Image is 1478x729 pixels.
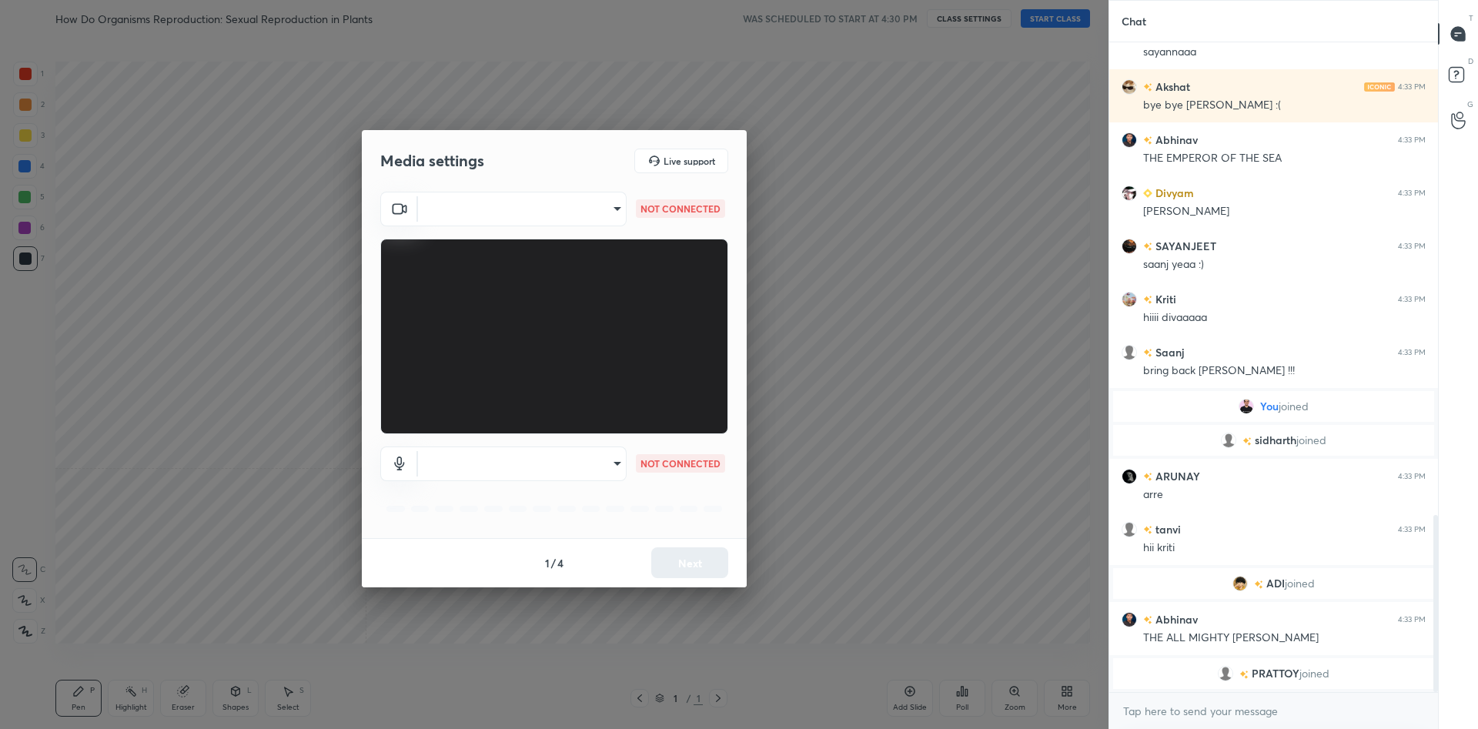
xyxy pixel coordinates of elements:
img: default.png [1221,433,1236,448]
span: You [1260,400,1279,413]
span: joined [1285,577,1315,590]
div: 4:33 PM [1398,472,1426,481]
img: 599055bc1cb541b99b1a70a2069e4074.jpg [1122,239,1137,254]
div: ​ [418,446,627,481]
div: hiiii divaaaaa [1143,310,1426,326]
img: no-rating-badge.077c3623.svg [1143,473,1152,481]
img: cbe43a4beecc466bb6eb95ab0da6df8b.jpg [1122,292,1137,307]
img: no-rating-badge.077c3623.svg [1143,136,1152,145]
h6: Divyam [1152,185,1194,201]
img: no-rating-badge.077c3623.svg [1143,83,1152,92]
img: default.png [1122,522,1137,537]
div: arre [1143,487,1426,503]
span: PRATTOY [1252,667,1299,680]
h6: tanvi [1152,521,1181,537]
span: sidharth [1255,434,1296,446]
p: T [1469,12,1473,24]
div: [PERSON_NAME] [1143,204,1426,219]
img: no-rating-badge.077c3623.svg [1143,616,1152,624]
span: joined [1299,667,1329,680]
p: NOT CONNECTED [640,456,721,470]
span: joined [1296,434,1326,446]
h6: SAYANJEET [1152,238,1216,254]
div: sayannaaa [1143,45,1426,60]
div: 4:33 PM [1398,348,1426,357]
img: no-rating-badge.077c3623.svg [1143,349,1152,357]
h5: Live support [664,156,715,166]
img: iconic-light.a09c19a4.png [1364,82,1395,92]
div: 4:33 PM [1398,242,1426,251]
div: THE ALL MIGHTY [PERSON_NAME] [1143,630,1426,646]
span: ADI [1266,577,1285,590]
img: a2358f68e26044338e95187e8e2d099f.jpg [1122,186,1137,201]
img: no-rating-badge.077c3623.svg [1239,670,1249,679]
div: 4:33 PM [1398,295,1426,304]
div: bye bye [PERSON_NAME] :( [1143,98,1426,113]
img: no-rating-badge.077c3623.svg [1143,296,1152,304]
h6: Akshat [1152,79,1190,95]
img: f6a15a2ea49442a8bb89e5752c1acb3c.jpg [1232,576,1248,591]
h4: / [551,555,556,571]
img: no-rating-badge.077c3623.svg [1254,580,1263,589]
img: Learner_Badge_beginner_1_8b307cf2a0.svg [1143,189,1152,198]
div: saanj yeaa :) [1143,257,1426,273]
h6: Kriti [1152,291,1176,307]
img: 0c8c6a2ef3f34393ae54166f232a1200.jpg [1122,469,1137,484]
img: default.png [1218,666,1233,681]
p: D [1468,55,1473,67]
img: 3f984c270fec4109a57ddb5a4f02100d.jpg [1239,399,1254,414]
span: joined [1279,400,1309,413]
h4: 1 [545,555,550,571]
h4: 4 [557,555,563,571]
div: 4:33 PM [1398,135,1426,145]
h6: Abhinav [1152,132,1198,148]
h2: Media settings [380,151,484,171]
img: no-rating-badge.077c3623.svg [1143,526,1152,534]
h6: Saanj [1152,344,1184,360]
div: THE EMPEROR OF THE SEA [1143,151,1426,166]
img: no-rating-badge.077c3623.svg [1143,242,1152,251]
div: 4:33 PM [1398,189,1426,198]
div: grid [1109,42,1438,692]
img: 6b2e68e78a5e4de6a10315578e55fd5b.jpg [1122,612,1137,627]
p: NOT CONNECTED [640,202,721,216]
img: 14cc8a8fc1ae42f1883495afe8d486a6.jpg [1122,79,1137,95]
div: 4:33 PM [1398,82,1426,92]
img: default.png [1122,345,1137,360]
div: 4:33 PM [1398,525,1426,534]
img: 6b2e68e78a5e4de6a10315578e55fd5b.jpg [1122,132,1137,148]
p: G [1467,99,1473,110]
img: no-rating-badge.077c3623.svg [1242,437,1252,446]
div: bring back [PERSON_NAME] !!! [1143,363,1426,379]
p: Chat [1109,1,1159,42]
h6: ARUNAY [1152,468,1200,484]
div: ​ [418,192,627,226]
div: hii kriti [1143,540,1426,556]
h6: Abhinav [1152,611,1198,627]
div: 4:33 PM [1398,615,1426,624]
